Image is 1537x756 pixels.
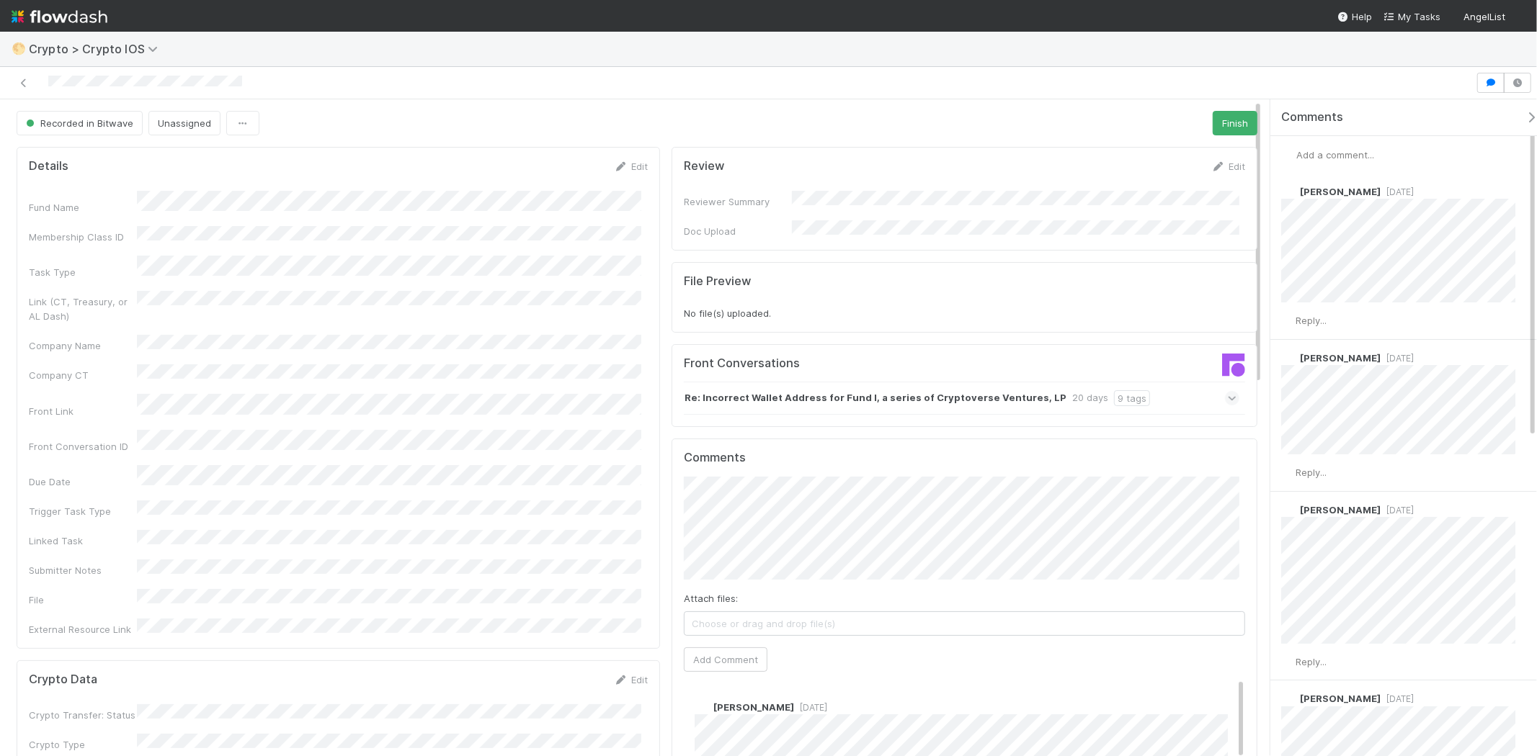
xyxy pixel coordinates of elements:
[29,42,165,56] span: Crypto > Crypto IOS
[684,194,792,209] div: Reviewer Summary
[1114,390,1150,406] div: 9 tags
[1337,9,1372,24] div: Help
[29,474,137,489] div: Due Date
[1211,161,1245,172] a: Edit
[1281,466,1296,480] img: avatar_66854b90-094e-431f-b713-6ac88429a2b8.png
[684,647,767,672] button: Add Comment
[1381,353,1414,364] span: [DATE]
[1464,11,1505,22] span: AngelList
[1281,110,1343,125] span: Comments
[1281,503,1296,517] img: avatar_66854b90-094e-431f-b713-6ac88429a2b8.png
[684,591,738,606] label: Attach files:
[1281,184,1296,199] img: avatar_d89a0a80-047e-40c9-bdc2-a2d44e645fd3.png
[684,224,792,238] div: Doc Upload
[29,404,137,418] div: Front Link
[29,737,137,752] div: Crypto Type
[29,439,137,454] div: Front Conversation ID
[1296,467,1327,478] span: Reply...
[29,504,137,518] div: Trigger Task Type
[1381,505,1414,516] span: [DATE]
[29,534,137,548] div: Linked Task
[29,622,137,636] div: External Resource Link
[1296,149,1374,161] span: Add a comment...
[29,159,68,174] h5: Details
[684,159,724,174] h5: Review
[1282,148,1296,162] img: avatar_66854b90-094e-431f-b713-6ac88429a2b8.png
[1384,11,1440,22] span: My Tasks
[1296,656,1327,667] span: Reply...
[614,674,648,685] a: Edit
[12,42,26,55] span: 🌕
[1213,111,1257,135] button: Finish
[29,200,137,215] div: Fund Name
[1381,693,1414,704] span: [DATE]
[29,294,137,323] div: Link (CT, Treasury, or AL Dash)
[684,356,954,371] h5: Front Conversations
[684,451,1245,465] h5: Comments
[684,274,751,289] h5: File Preview
[1384,9,1440,24] a: My Tasks
[29,368,137,382] div: Company CT
[713,701,794,713] span: [PERSON_NAME]
[29,672,97,687] h5: Crypto Data
[1281,314,1296,328] img: avatar_66854b90-094e-431f-b713-6ac88429a2b8.png
[685,390,1066,406] strong: Re: Incorrect Wallet Address for Fund I, a series of Cryptoverse Ventures, LP
[685,612,1244,635] span: Choose or drag and drop file(s)
[1222,354,1245,377] img: front-logo-b4b721b83371efbadf0a.svg
[1300,186,1381,197] span: [PERSON_NAME]
[29,593,137,607] div: File
[1300,693,1381,704] span: [PERSON_NAME]
[684,274,1245,320] div: No file(s) uploaded.
[29,230,137,244] div: Membership Class ID
[695,700,709,714] img: avatar_d89a0a80-047e-40c9-bdc2-a2d44e645fd3.png
[29,338,137,353] div: Company Name
[794,702,827,713] span: [DATE]
[1072,390,1108,406] div: 20 days
[1281,654,1296,669] img: avatar_66854b90-094e-431f-b713-6ac88429a2b8.png
[1381,186,1414,197] span: [DATE]
[1511,10,1525,24] img: avatar_66854b90-094e-431f-b713-6ac88429a2b8.png
[29,265,137,279] div: Task Type
[614,161,648,172] a: Edit
[29,563,137,577] div: Submitter Notes
[1281,692,1296,706] img: avatar_d89a0a80-047e-40c9-bdc2-a2d44e645fd3.png
[1300,352,1381,364] span: [PERSON_NAME]
[1281,351,1296,365] img: avatar_d89a0a80-047e-40c9-bdc2-a2d44e645fd3.png
[1300,504,1381,516] span: [PERSON_NAME]
[12,4,107,29] img: logo-inverted-e16ddd16eac7371096b0.svg
[29,708,137,722] div: Crypto Transfer: Status
[1296,315,1327,326] span: Reply...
